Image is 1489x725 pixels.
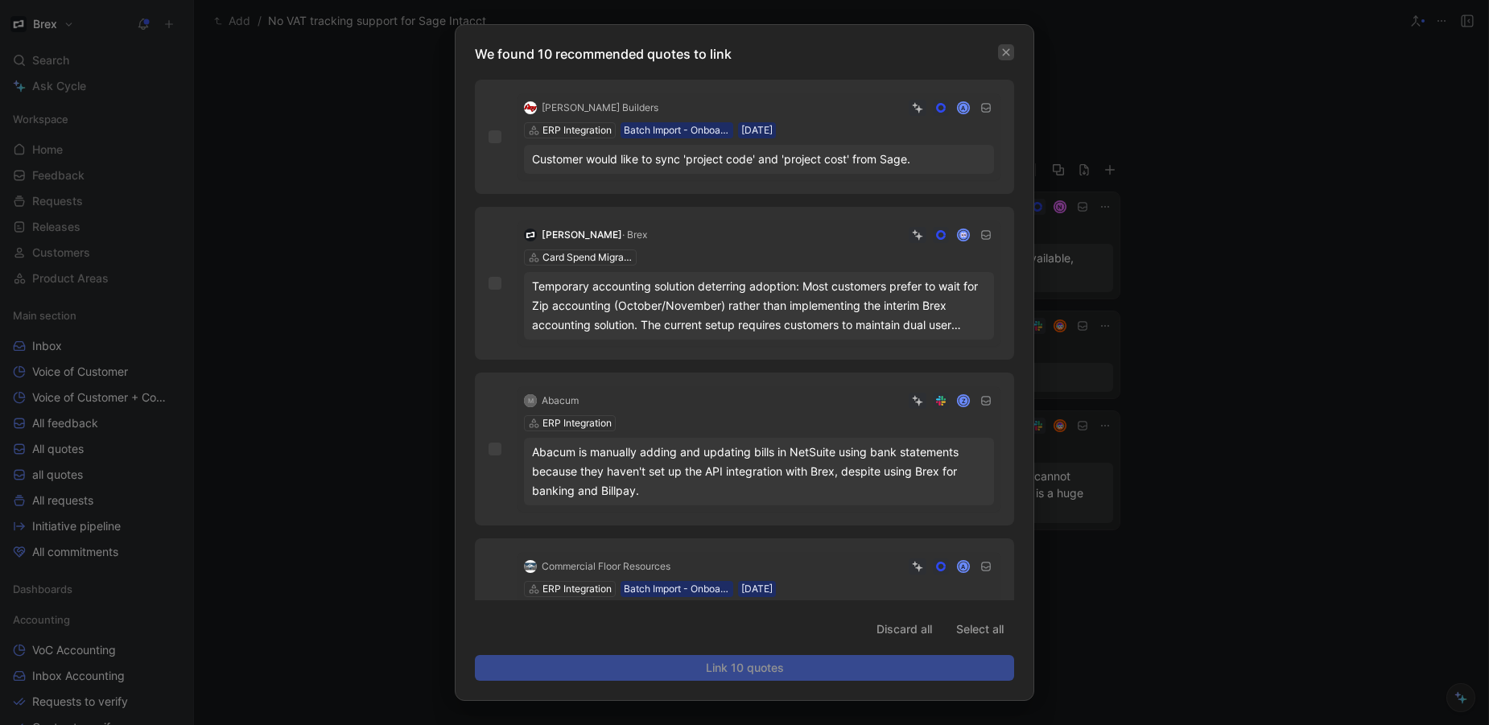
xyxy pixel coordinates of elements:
img: logo [524,101,537,114]
div: M [524,394,537,407]
div: Customer would like to sync 'project code' and 'project cost' from Sage. [532,150,986,169]
button: Discard all [866,616,942,642]
p: We found 10 recommended quotes to link [475,44,1024,64]
span: · Brex [622,229,647,241]
div: A [959,103,969,113]
img: avatar [959,230,969,241]
div: Z [959,396,969,406]
div: Abacum is manually adding and updating bills in NetSuite using bank statements because they haven... [532,443,986,500]
div: Temporary accounting solution deterring adoption: Most customers prefer to wait for Zip accountin... [532,277,986,335]
img: logo [524,229,537,241]
img: logo [524,560,537,573]
div: [PERSON_NAME] Builders [542,100,658,116]
div: Commercial Floor Resources [542,558,670,575]
span: [PERSON_NAME] [542,229,622,241]
div: A [959,562,969,572]
span: Discard all [876,620,932,639]
div: Abacum [542,393,579,409]
span: Select all [956,620,1004,639]
button: Select all [946,616,1014,642]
